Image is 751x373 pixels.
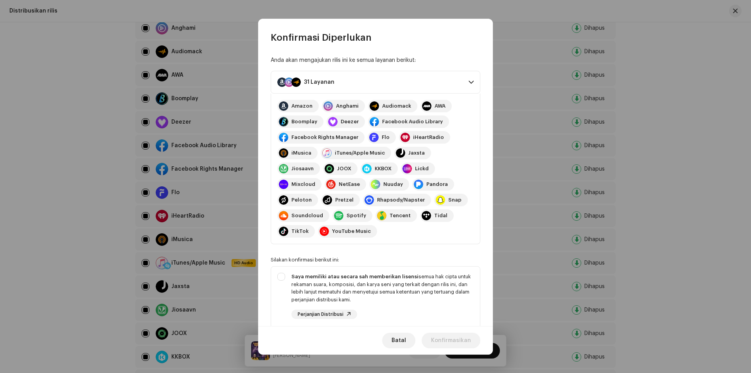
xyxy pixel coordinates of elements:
span: Batal [392,332,406,348]
div: iHeartRadio [413,134,444,141]
div: Soundcloud [291,213,323,219]
div: Nuuday [383,181,403,187]
div: Rhapsody/Napster [377,197,425,203]
div: Tencent [390,213,411,219]
div: iTunes/Apple Music [335,150,385,156]
p-accordion-content: 31 Layanan [271,94,480,244]
div: Pretzel [335,197,354,203]
div: Peloton [291,197,312,203]
div: iMusica [291,150,311,156]
strong: Saya memiliki atau secara sah memberikan lisensi [291,274,419,279]
button: Konfirmasikan [422,332,480,348]
div: Mixcloud [291,181,315,187]
div: AWA [435,103,446,109]
div: semua hak cipta untuk rekaman suara, komposisi, dan karya seni yang terkait dengan rilis ini, dan... [291,273,474,303]
div: NetEase [339,181,360,187]
div: Facebook Rights Manager [291,134,358,141]
div: KKBOX [375,166,392,172]
span: Konfirmasikan [431,332,471,348]
div: Jaxsta [408,150,425,156]
div: Amazon [291,103,313,109]
div: Spotify [347,213,366,219]
div: Tidal [434,213,447,219]
div: 31 Layanan [304,79,334,85]
p-accordion-header: 31 Layanan [271,71,480,94]
span: Perjanjian Distribusi [298,312,343,317]
div: YouTube Music [332,228,371,234]
div: Snap [448,197,462,203]
div: Anda akan mengajukan rilis ini ke semua layanan berikut: [271,56,480,65]
button: Batal [382,332,415,348]
div: Lickd [415,166,429,172]
div: TikTok [291,228,309,234]
div: JOOX [337,166,351,172]
div: Boomplay [291,119,317,125]
span: Konfirmasi Diperlukan [271,31,372,44]
div: Jiosaavn [291,166,314,172]
div: Audiomack [382,103,411,109]
div: Deezer [341,119,359,125]
div: Pandora [426,181,448,187]
p-togglebutton: Saya memiliki atau secara sah memberikan lisensisemua hak cipta untuk rekaman suara, komposisi, d... [271,266,480,329]
div: Silakan konfirmasi berikut ini: [271,257,480,263]
div: Facebook Audio Library [382,119,443,125]
div: Flo [382,134,390,141]
div: Anghami [336,103,359,109]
